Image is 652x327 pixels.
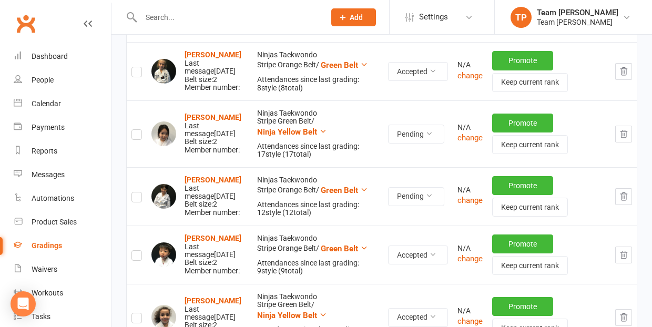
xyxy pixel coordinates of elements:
a: [PERSON_NAME] [185,234,241,242]
span: Add [350,13,363,22]
button: Ninja Yellow Belt [257,309,327,322]
a: People [14,68,111,92]
div: Belt size: 2 Member number: [185,51,248,91]
td: Ninjas Taekwondo Stripe Orange Belt / [252,167,384,226]
div: Last message [DATE] [185,59,248,76]
div: Belt size: 2 Member number: [185,114,248,154]
div: N/A [457,307,483,315]
div: Calendar [32,99,61,108]
div: Waivers [32,265,57,273]
div: People [32,76,54,84]
div: Attendances since last grading: 17 style ( 17 total) [257,142,379,159]
div: Belt size: 2 Member number: [185,176,248,217]
button: Promote [492,176,553,195]
button: Promote [492,297,553,316]
td: Ninjas Taekwondo Stripe Green Belt / [252,100,384,167]
td: Ninjas Taekwondo Stripe Orange Belt / [252,42,384,100]
div: TP [511,7,532,28]
input: Search... [138,10,318,25]
button: Keep current rank [492,73,568,92]
a: Workouts [14,281,111,305]
td: Ninjas Taekwondo Stripe Orange Belt / [252,226,384,284]
button: change [457,131,483,144]
button: Accepted [388,308,448,327]
a: Gradings [14,234,111,258]
button: Green Belt [321,242,368,255]
a: Clubworx [13,11,39,37]
button: Ninja Yellow Belt [257,126,327,138]
div: N/A [457,186,483,194]
div: Belt size: 2 Member number: [185,234,248,275]
img: James Mai [151,242,176,267]
span: Ninja Yellow Belt [257,311,317,320]
span: Green Belt [321,186,358,195]
a: Calendar [14,92,111,116]
a: [PERSON_NAME] [185,297,241,305]
span: Ninja Yellow Belt [257,127,317,137]
button: change [457,69,483,82]
a: [PERSON_NAME] [185,176,241,184]
a: [PERSON_NAME] [185,50,241,59]
img: Anastasia Grandikis [151,184,176,209]
button: Promote [492,234,553,253]
div: N/A [457,61,483,69]
div: Messages [32,170,65,179]
div: Gradings [32,241,62,250]
button: Add [331,8,376,26]
span: Green Belt [321,244,358,253]
div: Product Sales [32,218,77,226]
a: Waivers [14,258,111,281]
img: Adele Bonacci [151,59,176,84]
a: Product Sales [14,210,111,234]
button: change [457,194,483,207]
button: Keep current rank [492,256,568,275]
div: N/A [457,124,483,131]
a: Automations [14,187,111,210]
div: Reports [32,147,57,155]
span: Green Belt [321,60,358,70]
button: Green Belt [321,59,368,71]
button: Pending [388,187,444,206]
div: Tasks [32,312,50,321]
div: Last message [DATE] [185,243,248,259]
div: Automations [32,194,74,202]
div: Attendances since last grading: 12 style ( 12 total) [257,201,379,217]
div: Dashboard [32,52,68,60]
button: Pending [388,125,444,144]
a: Dashboard [14,45,111,68]
div: Team [PERSON_NAME] [537,17,618,27]
div: Last message [DATE] [185,305,248,322]
img: Ada Chuang [151,121,176,146]
div: Open Intercom Messenger [11,291,36,316]
div: Attendances since last grading: 8 style ( 8 total) [257,76,379,92]
button: change [457,252,483,265]
button: Keep current rank [492,198,568,217]
button: Accepted [388,62,448,81]
div: Team [PERSON_NAME] [537,8,618,17]
a: [PERSON_NAME] [185,113,241,121]
button: Keep current rank [492,135,568,154]
div: Payments [32,123,65,131]
div: Last message [DATE] [185,185,248,201]
div: Last message [DATE] [185,122,248,138]
button: Accepted [388,246,448,264]
span: Settings [419,5,448,29]
div: Attendances since last grading: 9 style ( 9 total) [257,259,379,275]
div: N/A [457,244,483,252]
a: Reports [14,139,111,163]
div: Workouts [32,289,63,297]
button: Promote [492,114,553,132]
a: Payments [14,116,111,139]
button: Green Belt [321,184,368,197]
button: Promote [492,51,553,70]
a: Messages [14,163,111,187]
